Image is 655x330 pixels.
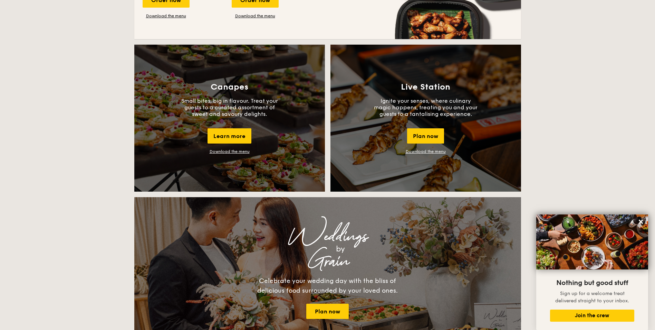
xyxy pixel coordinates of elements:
div: Learn more [208,128,251,144]
span: Nothing but good stuff [556,279,628,287]
button: Join the crew [550,310,634,322]
p: Ignite your senses, where culinary magic happens, treating you and your guests to a tantalising e... [374,98,478,117]
a: Download the menu [406,149,446,154]
a: Download the menu [210,149,250,154]
a: Download the menu [232,13,279,19]
a: Plan now [306,304,349,319]
div: Weddings [195,230,460,243]
img: DSC07876-Edit02-Large.jpeg [536,214,648,269]
h3: Canapes [211,82,248,92]
div: Celebrate your wedding day with the bliss of delicious food surrounded by your loved ones. [250,276,405,295]
span: Sign up for a welcome treat delivered straight to your inbox. [555,291,629,304]
h3: Live Station [401,82,450,92]
div: Grain [195,255,460,268]
div: by [221,243,460,255]
a: Download the menu [143,13,190,19]
div: Plan now [407,128,444,144]
p: Small bites, big in flavour. Treat your guests to a curated assortment of sweet and savoury delig... [178,98,281,117]
button: Close [635,216,646,227]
